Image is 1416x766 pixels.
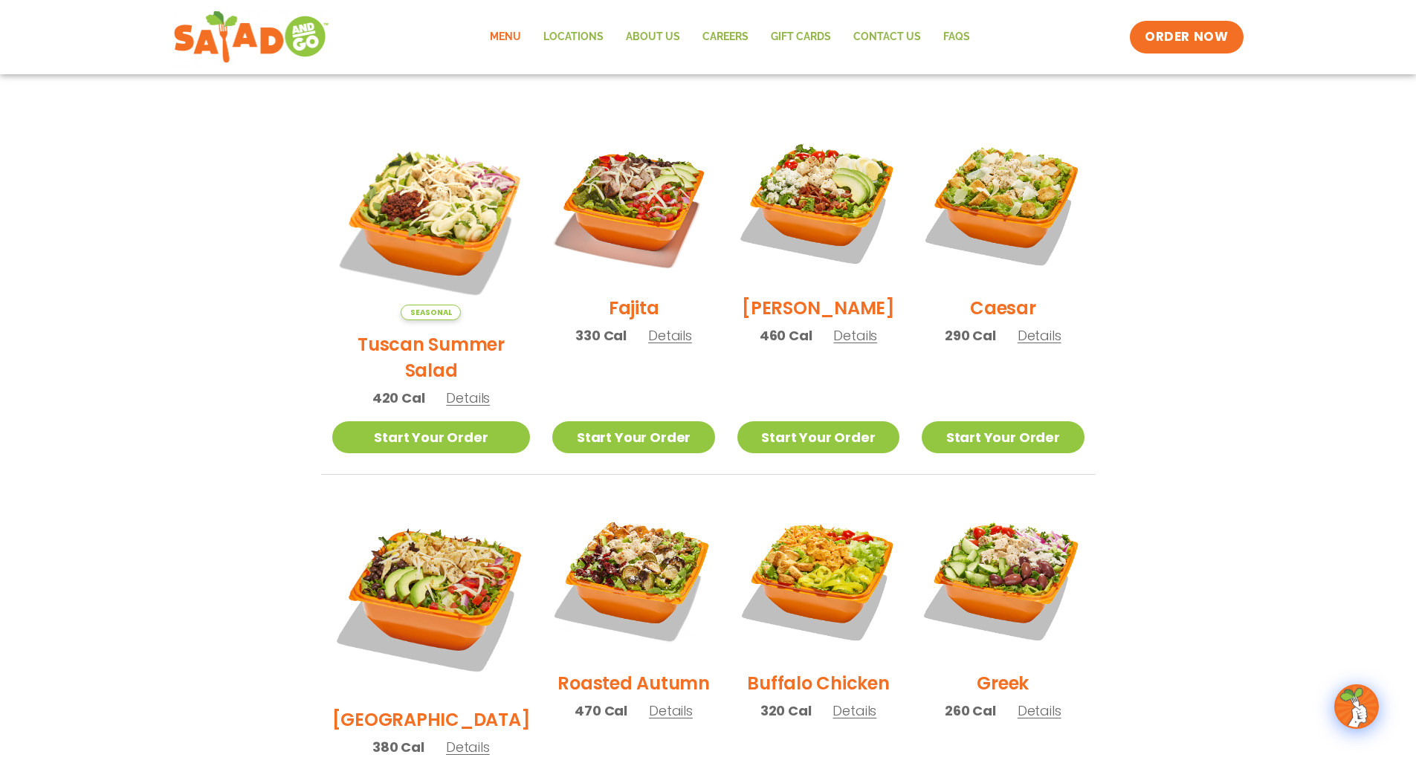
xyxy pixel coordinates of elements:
span: Details [1018,701,1061,720]
span: Details [1018,326,1061,345]
span: 320 Cal [760,701,812,721]
a: Start Your Order [922,421,1084,453]
span: Details [446,738,490,756]
span: ORDER NOW [1145,28,1228,46]
a: Start Your Order [332,421,531,453]
h2: Caesar [970,295,1036,321]
span: 470 Cal [575,701,627,721]
a: GIFT CARDS [760,20,842,54]
img: Product photo for Greek Salad [922,497,1084,659]
img: Product photo for Caesar Salad [922,122,1084,284]
a: ORDER NOW [1130,21,1243,53]
img: Product photo for Roasted Autumn Salad [552,497,714,659]
img: Product photo for Cobb Salad [737,122,899,284]
img: Product photo for Tuscan Summer Salad [332,122,531,320]
img: new-SAG-logo-768×292 [173,7,330,67]
span: Details [648,326,692,345]
h2: [PERSON_NAME] [742,295,895,321]
span: Seasonal [401,305,461,320]
a: Careers [691,20,760,54]
span: 330 Cal [575,325,627,345]
span: Details [446,389,490,407]
a: Menu [479,20,532,54]
span: 380 Cal [372,737,424,757]
nav: Menu [479,20,981,54]
span: 420 Cal [372,388,425,408]
h2: [GEOGRAPHIC_DATA] [332,707,531,733]
a: Start Your Order [552,421,714,453]
span: Details [833,326,877,345]
img: Product photo for Fajita Salad [552,122,714,284]
span: Details [833,701,876,720]
a: FAQs [932,20,981,54]
span: Details [649,701,693,720]
img: Product photo for BBQ Ranch Salad [332,497,531,695]
h2: Tuscan Summer Salad [332,331,531,383]
img: wpChatIcon [1336,686,1377,727]
h2: Fajita [609,295,659,321]
span: 290 Cal [945,325,996,345]
h2: Roasted Autumn [557,670,710,696]
a: About Us [615,20,691,54]
span: 460 Cal [760,325,812,345]
a: Contact Us [842,20,932,54]
span: 260 Cal [945,701,996,721]
a: Start Your Order [737,421,899,453]
h2: Greek [977,670,1029,696]
img: Product photo for Buffalo Chicken Salad [737,497,899,659]
h2: Buffalo Chicken [747,670,889,696]
a: Locations [532,20,615,54]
